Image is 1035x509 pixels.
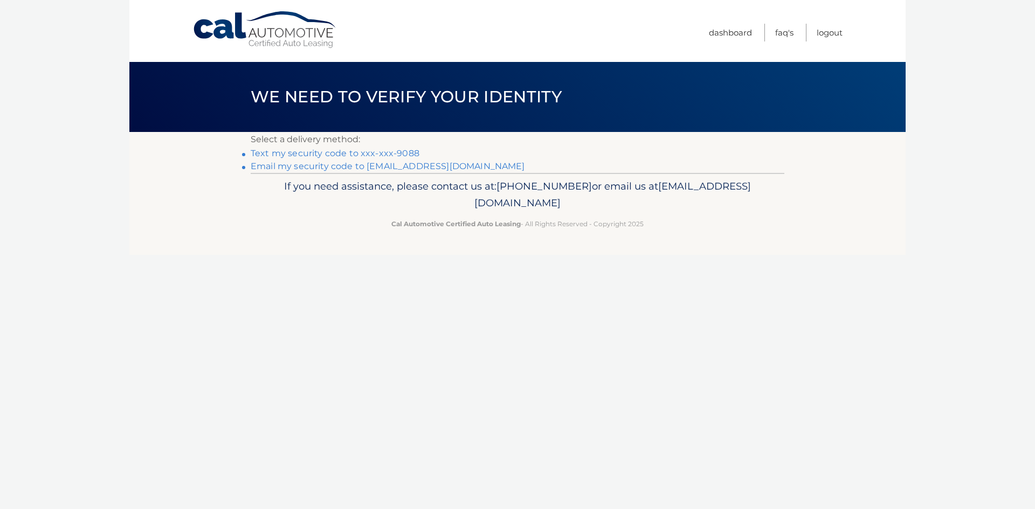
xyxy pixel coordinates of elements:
[391,220,521,228] strong: Cal Automotive Certified Auto Leasing
[775,24,793,41] a: FAQ's
[258,178,777,212] p: If you need assistance, please contact us at: or email us at
[258,218,777,229] p: - All Rights Reserved - Copyright 2025
[251,161,525,171] a: Email my security code to [EMAIL_ADDRESS][DOMAIN_NAME]
[251,148,419,158] a: Text my security code to xxx-xxx-9088
[496,180,592,192] span: [PHONE_NUMBER]
[251,132,784,147] p: Select a delivery method:
[192,11,338,49] a: Cal Automotive
[251,87,562,107] span: We need to verify your identity
[817,24,843,41] a: Logout
[709,24,752,41] a: Dashboard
